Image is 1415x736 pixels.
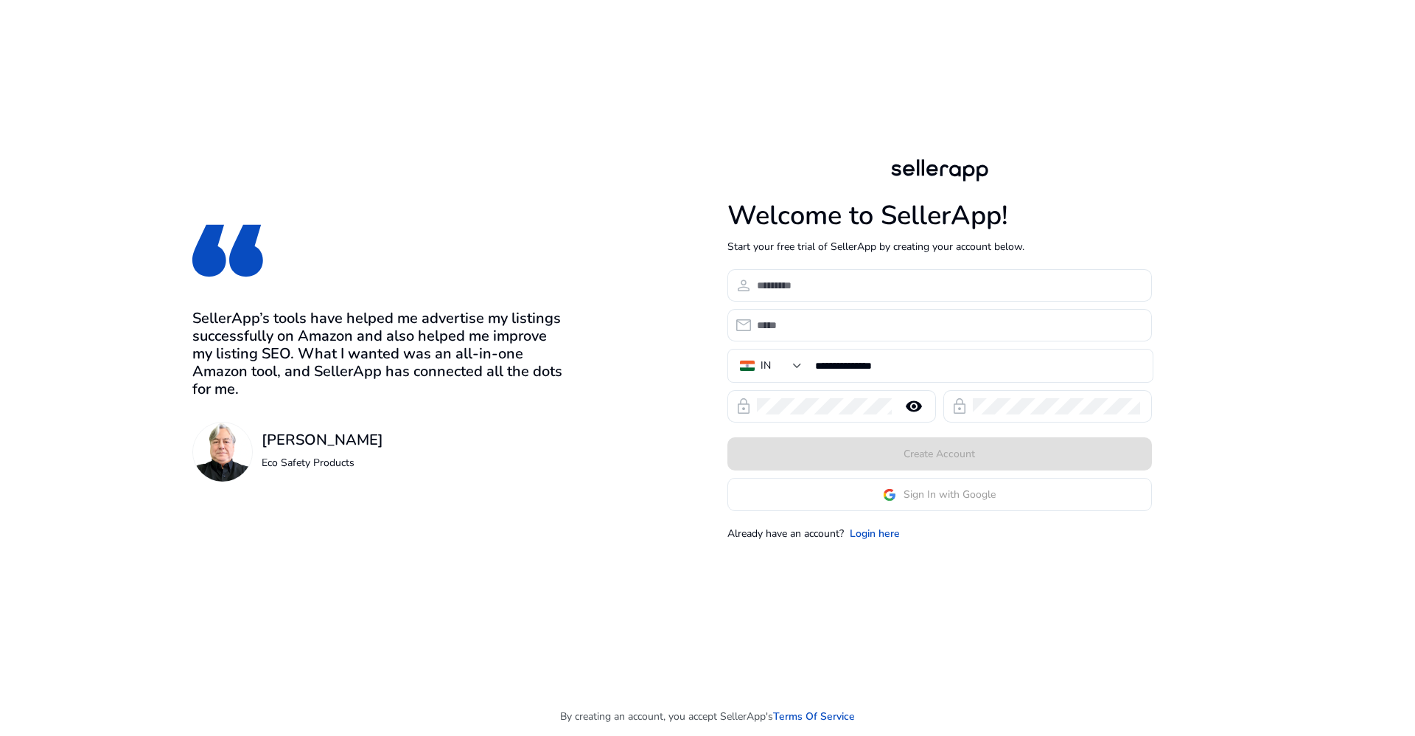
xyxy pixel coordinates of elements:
a: Terms Of Service [773,709,855,724]
a: Login here [850,526,900,541]
h3: [PERSON_NAME] [262,431,383,449]
span: lock [951,397,968,415]
p: Eco Safety Products [262,455,383,471]
p: Already have an account? [727,526,844,541]
span: person [735,277,752,294]
h3: SellerApp’s tools have helped me advertise my listings successfully on Amazon and also helped me ... [192,310,570,398]
h1: Welcome to SellerApp! [727,200,1152,232]
div: IN [761,358,771,374]
span: lock [735,397,752,415]
p: Start your free trial of SellerApp by creating your account below. [727,239,1152,254]
mat-icon: remove_red_eye [896,397,932,415]
span: email [735,316,752,334]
